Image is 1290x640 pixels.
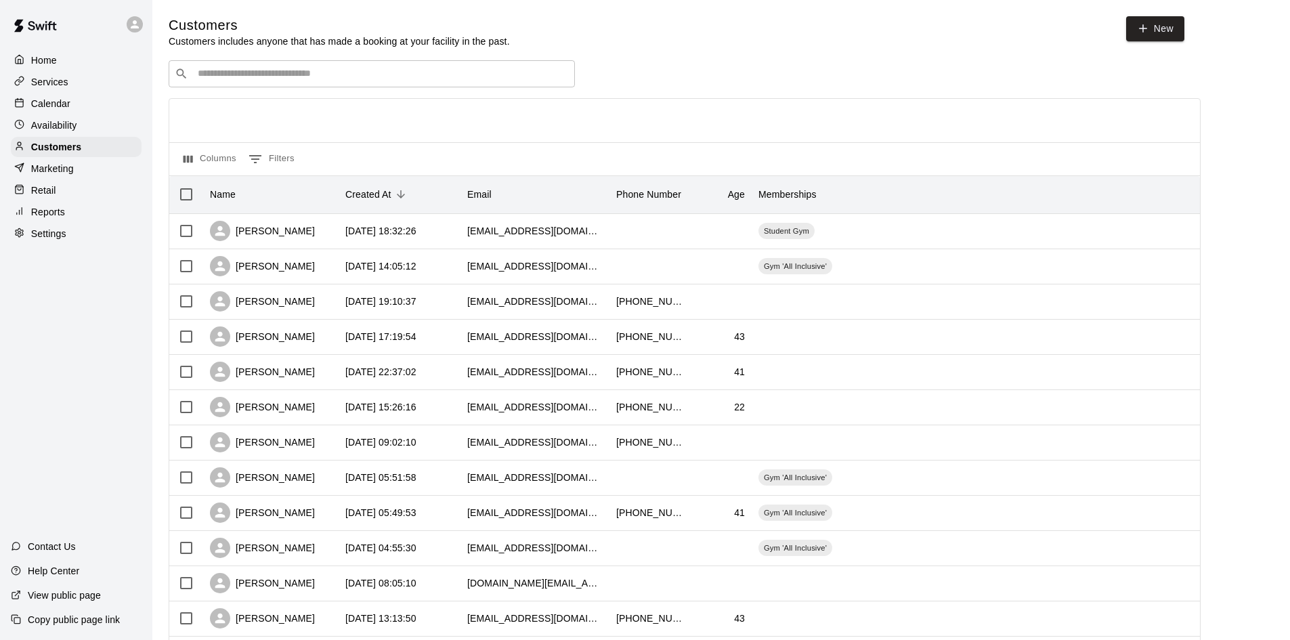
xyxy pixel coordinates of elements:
[467,471,603,484] div: eevazcon@gmail.com
[758,472,832,483] span: Gym 'All Inclusive'
[467,612,603,625] div: kiraeastwood@yahoo.com
[609,175,691,213] div: Phone Number
[734,330,745,343] div: 43
[245,148,298,170] button: Show filters
[11,50,142,70] div: Home
[210,291,315,312] div: [PERSON_NAME]
[31,184,56,197] p: Retail
[31,205,65,219] p: Reports
[169,35,510,48] p: Customers includes anyone that has made a booking at your facility in the past.
[752,175,955,213] div: Memberships
[210,573,315,593] div: [PERSON_NAME]
[758,258,832,274] div: Gym 'All Inclusive'
[616,400,684,414] div: +18016643640
[169,60,575,87] div: Search customers by name or email
[758,540,832,556] div: Gym 'All Inclusive'
[345,224,416,238] div: 2025-10-13 18:32:26
[210,467,315,488] div: [PERSON_NAME]
[616,506,684,519] div: +18019462025
[210,175,236,213] div: Name
[467,365,603,379] div: nazzitay8@yahoo.com
[467,175,492,213] div: Email
[345,400,416,414] div: 2025-10-07 15:26:16
[758,223,815,239] div: Student Gym
[467,224,603,238] div: daltonharris2700@gmail.com
[758,505,832,521] div: Gym 'All Inclusive'
[467,259,603,273] div: kayman.hulse99@gmail.com
[345,259,416,273] div: 2025-10-11 14:05:12
[758,261,832,272] span: Gym 'All Inclusive'
[210,326,315,347] div: [PERSON_NAME]
[31,119,77,132] p: Availability
[210,538,315,558] div: [PERSON_NAME]
[339,175,460,213] div: Created At
[758,226,815,236] span: Student Gym
[467,541,603,555] div: mrj23ruiz76@gmail.com
[345,365,416,379] div: 2025-10-07 22:37:02
[345,541,416,555] div: 2025-10-07 04:55:30
[11,137,142,157] a: Customers
[31,227,66,240] p: Settings
[345,471,416,484] div: 2025-10-07 05:51:58
[210,221,315,241] div: [PERSON_NAME]
[345,330,416,343] div: 2025-10-09 17:19:54
[345,576,416,590] div: 2025-10-06 08:05:10
[345,295,416,308] div: 2025-10-10 19:10:37
[11,202,142,222] a: Reports
[616,612,684,625] div: +16824728911
[391,185,410,204] button: Sort
[28,564,79,578] p: Help Center
[11,180,142,200] a: Retail
[210,256,315,276] div: [PERSON_NAME]
[210,608,315,628] div: [PERSON_NAME]
[210,362,315,382] div: [PERSON_NAME]
[758,507,832,518] span: Gym 'All Inclusive'
[728,175,745,213] div: Age
[31,75,68,89] p: Services
[467,576,603,590] div: keaton.click@gmail.com
[691,175,752,213] div: Age
[467,295,603,308] div: cjkartchner@gmail.com
[28,613,120,626] p: Copy public page link
[11,93,142,114] a: Calendar
[180,148,240,170] button: Select columns
[460,175,609,213] div: Email
[616,435,684,449] div: +14356890225
[210,397,315,417] div: [PERSON_NAME]
[734,612,745,625] div: 43
[734,365,745,379] div: 41
[345,506,416,519] div: 2025-10-07 05:49:53
[616,175,681,213] div: Phone Number
[734,400,745,414] div: 22
[11,158,142,179] a: Marketing
[345,612,416,625] div: 2025-10-02 13:13:50
[616,295,684,308] div: +14358496725
[616,330,684,343] div: +18018916560
[11,115,142,135] a: Availability
[210,432,315,452] div: [PERSON_NAME]
[1126,16,1184,41] a: New
[616,365,684,379] div: +18015585227
[31,140,81,154] p: Customers
[734,506,745,519] div: 41
[467,435,603,449] div: shakespearcole@gmail.com
[28,540,76,553] p: Contact Us
[11,72,142,92] a: Services
[467,506,603,519] div: erober11@gmail.com
[31,54,57,67] p: Home
[210,503,315,523] div: [PERSON_NAME]
[345,435,416,449] div: 2025-10-07 09:02:10
[758,542,832,553] span: Gym 'All Inclusive'
[169,16,510,35] h5: Customers
[31,97,70,110] p: Calendar
[11,223,142,244] a: Settings
[758,175,817,213] div: Memberships
[28,589,101,602] p: View public page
